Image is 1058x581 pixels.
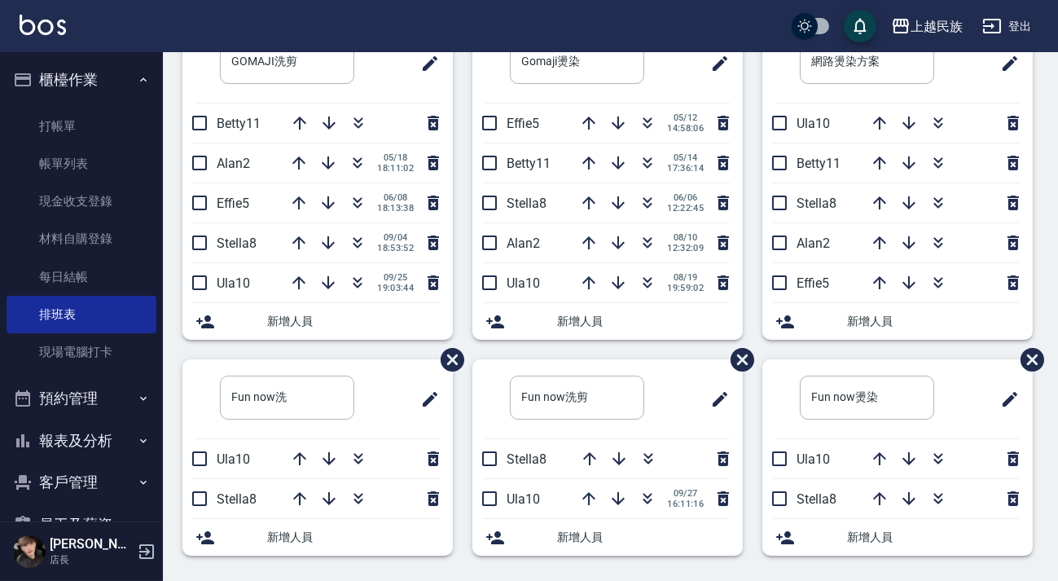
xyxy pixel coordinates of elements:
span: 新增人員 [557,313,730,330]
span: 18:11:02 [377,163,414,174]
span: 新增人員 [557,529,730,546]
span: 18:13:38 [377,203,414,213]
span: Effie5 [217,196,249,211]
span: 14:58:06 [667,123,704,134]
span: Alan2 [797,235,830,251]
span: 08/19 [667,272,704,283]
span: 修改班表的標題 [700,44,730,83]
input: 排版標題 [510,40,644,84]
span: 新增人員 [267,313,440,330]
span: 05/12 [667,112,704,123]
span: Ula10 [217,451,250,467]
h5: [PERSON_NAME] [50,536,133,552]
span: Alan2 [217,156,250,171]
span: Betty11 [507,156,551,171]
span: 12:22:45 [667,203,704,213]
span: Stella8 [217,491,257,507]
div: 上越民族 [911,16,963,37]
div: 新增人員 [472,519,743,556]
span: Betty11 [797,156,841,171]
p: 店長 [50,552,133,567]
button: 員工及薪資 [7,504,156,546]
span: Stella8 [797,196,836,211]
a: 帳單列表 [7,145,156,183]
a: 每日結帳 [7,258,156,296]
button: 報表及分析 [7,420,156,462]
span: 修改班表的標題 [700,380,730,419]
span: 18:53:52 [377,243,414,253]
span: Stella8 [507,196,547,211]
span: Ula10 [507,275,540,291]
span: 05/18 [377,152,414,163]
a: 現場電腦打卡 [7,333,156,371]
span: 修改班表的標題 [410,44,440,83]
span: 刪除班表 [1008,336,1047,384]
span: 新增人員 [847,529,1020,546]
button: 上越民族 [885,10,969,43]
span: 09/27 [667,488,704,499]
button: 客戶管理 [7,461,156,504]
div: 新增人員 [182,519,453,556]
span: Ula10 [797,451,830,467]
span: Stella8 [217,235,257,251]
button: 預約管理 [7,377,156,420]
a: 排班表 [7,296,156,333]
span: 刪除班表 [718,336,757,384]
span: 19:03:44 [377,283,414,293]
span: Stella8 [507,451,547,467]
span: Betty11 [217,116,261,131]
button: save [844,10,876,42]
span: 19:59:02 [667,283,704,293]
span: 新增人員 [267,529,440,546]
span: 08/10 [667,232,704,243]
span: Ula10 [507,491,540,507]
span: 12:32:09 [667,243,704,253]
span: Effie5 [797,275,829,291]
a: 材料自購登錄 [7,220,156,257]
input: 排版標題 [800,376,934,420]
div: 新增人員 [182,303,453,340]
input: 排版標題 [800,40,934,84]
input: 排版標題 [510,376,644,420]
a: 打帳單 [7,108,156,145]
span: 06/08 [377,192,414,203]
span: 修改班表的標題 [990,380,1020,419]
span: 09/04 [377,232,414,243]
span: Ula10 [797,116,830,131]
img: Logo [20,15,66,35]
span: 06/06 [667,192,704,203]
input: 排版標題 [220,376,354,420]
span: 09/25 [377,272,414,283]
span: 17:36:14 [667,163,704,174]
span: 05/14 [667,152,704,163]
span: 修改班表的標題 [990,44,1020,83]
span: Effie5 [507,116,539,131]
span: 16:11:16 [667,499,704,509]
span: 修改班表的標題 [410,380,440,419]
div: 新增人員 [762,303,1033,340]
span: 新增人員 [847,313,1020,330]
button: 櫃檯作業 [7,59,156,101]
div: 新增人員 [472,303,743,340]
span: Alan2 [507,235,540,251]
div: 新增人員 [762,519,1033,556]
img: Person [13,535,46,568]
input: 排版標題 [220,40,354,84]
button: 登出 [976,11,1038,42]
a: 現金收支登錄 [7,183,156,220]
span: Stella8 [797,491,836,507]
span: Ula10 [217,275,250,291]
span: 刪除班表 [428,336,467,384]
